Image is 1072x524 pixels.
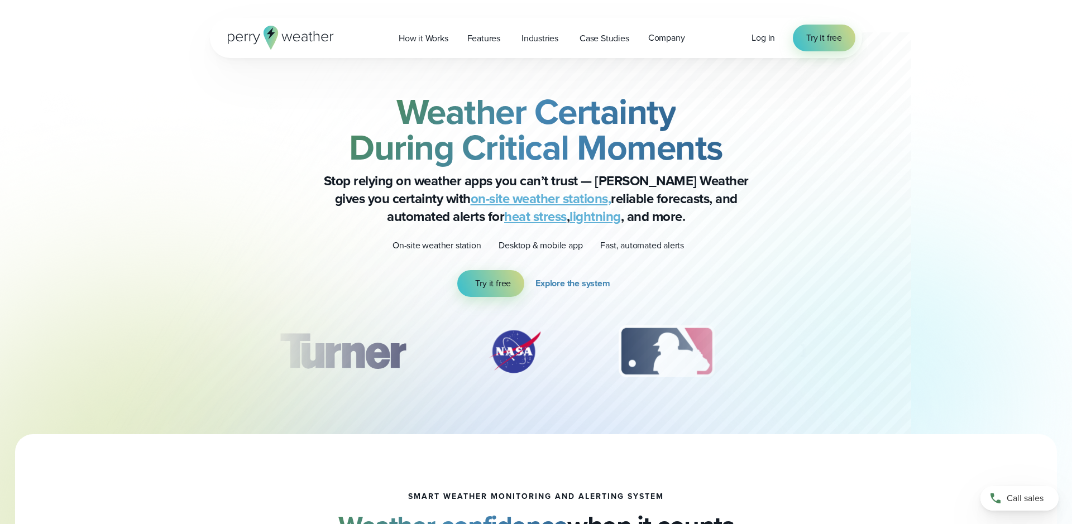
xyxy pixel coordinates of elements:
span: Try it free [806,31,842,45]
span: Features [467,32,500,45]
a: Try it free [457,270,524,297]
a: Explore the system [535,270,614,297]
a: lightning [569,206,621,227]
a: Try it free [793,25,855,51]
span: Call sales [1007,492,1044,505]
div: 3 of 12 [607,324,725,379]
span: Company [648,31,685,45]
p: Fast, automated alerts [600,239,684,252]
img: MLB.svg [607,324,725,379]
a: Case Studies [570,27,639,50]
span: Log in [752,31,775,44]
div: 2 of 12 [476,324,554,379]
a: Call sales [980,486,1059,511]
div: 4 of 12 [779,324,869,379]
span: Industries [521,32,558,45]
a: heat stress [504,206,567,227]
span: How it Works [399,32,448,45]
span: Case Studies [580,32,629,45]
span: Try it free [475,277,511,290]
a: Log in [752,31,775,45]
div: slideshow [266,324,806,385]
strong: Weather Certainty During Critical Moments [349,85,723,174]
span: Explore the system [535,277,610,290]
img: NASA.svg [476,324,554,379]
a: on-site weather stations, [471,189,611,209]
p: On-site weather station [393,239,481,252]
a: How it Works [389,27,458,50]
img: PGA.svg [779,324,869,379]
h1: smart weather monitoring and alerting system [408,492,664,501]
div: 1 of 12 [264,324,422,379]
p: Stop relying on weather apps you can’t trust — [PERSON_NAME] Weather gives you certainty with rel... [313,172,759,225]
p: Desktop & mobile app [499,239,582,252]
img: Turner-Construction_1.svg [264,324,422,379]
